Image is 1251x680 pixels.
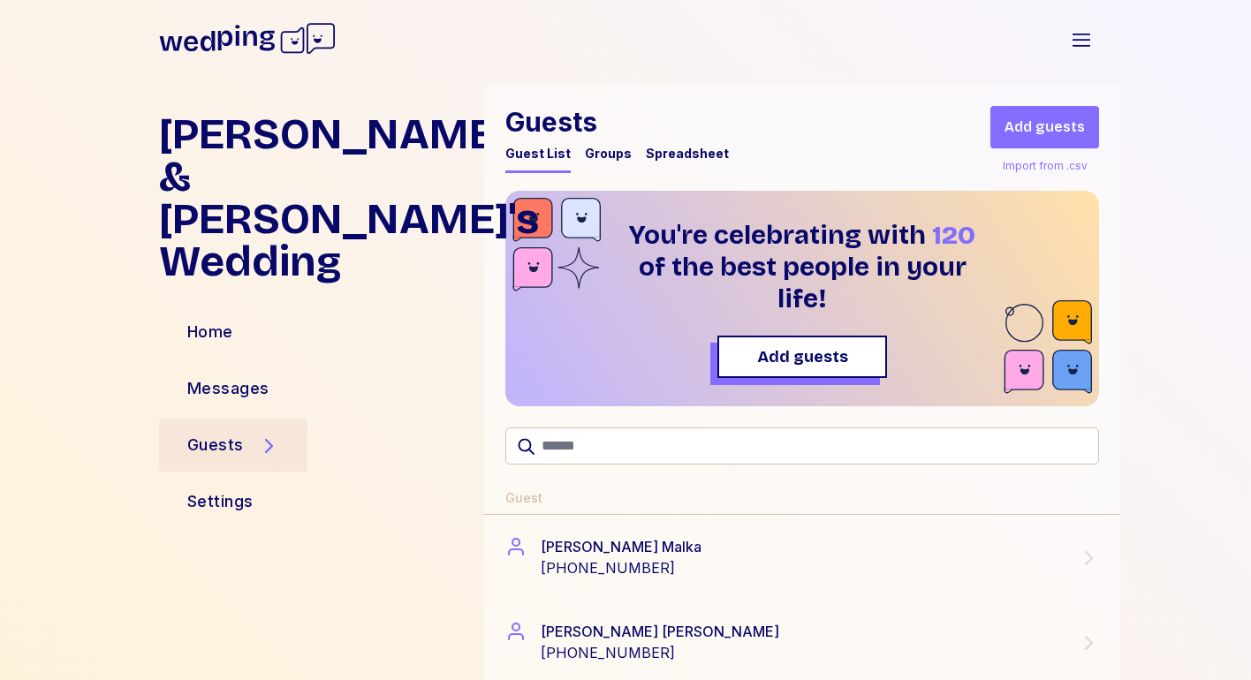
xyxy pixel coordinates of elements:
[541,536,701,557] div: [PERSON_NAME] Malka
[541,621,779,642] div: [PERSON_NAME] [PERSON_NAME]
[505,489,542,507] div: Guest
[1004,300,1092,399] img: guest-accent-br.svg
[585,145,632,162] div: Groups
[932,219,975,251] span: 120
[505,145,571,162] div: Guest List
[512,198,601,297] img: guest-accent-tl.svg
[615,219,989,314] h1: You're celebrating with of the best people in your life!
[757,344,848,369] span: Add guests
[1005,117,1085,138] span: Add guests
[187,433,244,457] div: Guests
[187,320,233,344] div: Home
[505,106,729,138] h1: Guests
[187,376,269,401] div: Messages
[541,642,779,663] div: [PHONE_NUMBER]
[541,557,701,578] div: [PHONE_NUMBER]
[990,106,1099,148] button: Add guests
[999,155,1091,177] div: Import from .csv
[717,336,887,378] button: Add guests
[187,489,254,514] div: Settings
[646,145,729,162] div: Spreadsheet
[159,113,470,283] h1: [PERSON_NAME] & [PERSON_NAME]'s Wedding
